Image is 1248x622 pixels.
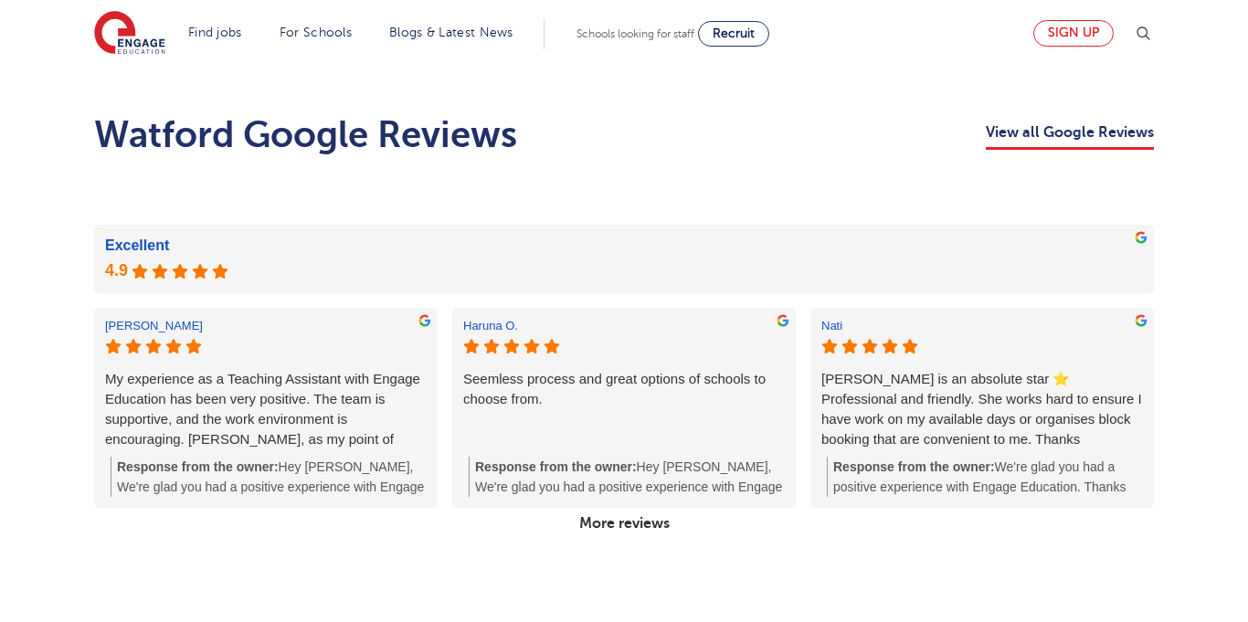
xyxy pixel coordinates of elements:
[463,369,785,449] div: Seemless process and great options of schools to choose from.
[1033,20,1114,47] a: Sign up
[111,457,427,497] div: Hey [PERSON_NAME], We're glad you had a positive experience with Engage Education. Thanks for you...
[105,236,1143,256] div: Excellent
[698,21,769,47] a: Recruit
[94,11,165,57] img: Engage Education
[469,457,785,497] div: Hey [PERSON_NAME], We're glad you had a positive experience with Engage Education. We'll pass you...
[105,369,427,449] div: My experience as a Teaching Assistant with Engage Education has been very positive. The team is s...
[475,459,637,474] b: Response from the owner:
[827,457,1143,497] div: We're glad you had a positive experience with Engage Education. Thanks for your feedback about [P...
[821,369,1143,449] div: [PERSON_NAME] is an absolute star ⭐ Professional and friendly. She works hard to ensure I have wo...
[94,113,517,157] h2: Watford Google Reviews
[986,121,1154,150] a: View all Google Reviews
[105,319,203,333] div: [PERSON_NAME]
[280,26,352,39] a: For Schools
[463,319,560,333] div: Haruna O.
[117,459,279,474] b: Response from the owner:
[821,319,918,333] div: Nati
[572,508,677,539] a: More reviews
[576,27,694,40] span: Schools looking for staff
[713,26,755,40] span: Recruit
[188,26,242,39] a: Find jobs
[833,459,995,474] b: Response from the owner:
[389,26,513,39] a: Blogs & Latest News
